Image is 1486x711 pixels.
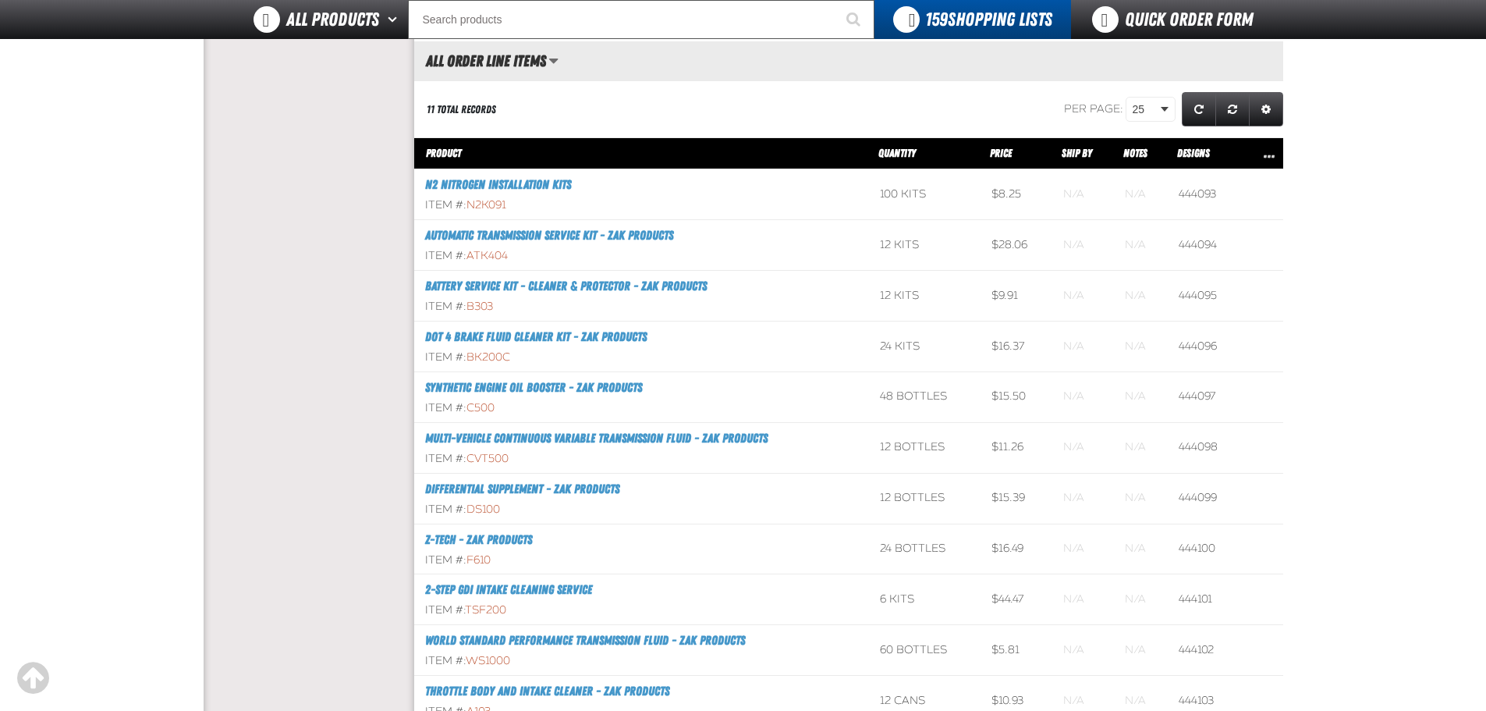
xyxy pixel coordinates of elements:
div: Item #: [425,401,859,416]
td: $15.39 [981,473,1053,524]
td: 12 kits [869,271,981,322]
a: Expand or Collapse Grid Settings [1249,92,1283,126]
a: N2 Nitrogen Installation Kits [425,177,571,192]
div: Item #: [425,350,859,365]
td: Blank [1114,220,1168,271]
td: Blank [1052,422,1114,473]
div: Item #: [425,249,859,264]
td: 444094 [1168,220,1244,271]
td: Blank [1114,271,1168,322]
td: Blank [1052,574,1114,625]
div: 11 total records [427,102,496,117]
td: Blank [1052,524,1114,574]
a: Z-Tech - ZAK Products [425,532,532,547]
span: All Products [286,5,379,34]
td: 444100 [1168,524,1244,574]
td: Blank [1052,271,1114,322]
td: 12 bottles [869,422,981,473]
td: Blank [1052,220,1114,271]
span: C500 [466,401,495,414]
span: 25 [1133,101,1158,118]
h2: All Order Line Items [414,52,546,69]
span: BK200C [466,350,510,364]
td: 444096 [1168,322,1244,372]
span: CVT500 [466,452,509,465]
td: Blank [1114,371,1168,422]
td: Blank [1114,524,1168,574]
div: Item #: [425,603,859,618]
span: Product [426,147,461,159]
span: DS100 [466,503,500,516]
td: $44.47 [981,574,1053,625]
a: Battery Service Kit - Cleaner & Protector - ZAK Products [425,279,707,293]
td: Blank [1114,625,1168,676]
span: TSF200 [465,603,506,617]
span: Quantity [878,147,916,159]
td: 444093 [1168,169,1244,220]
td: 6 kits [869,574,981,625]
td: Blank [1114,169,1168,220]
a: Reset grid action [1215,92,1250,126]
td: $9.91 [981,271,1053,322]
td: Blank [1114,322,1168,372]
td: $16.49 [981,524,1053,574]
a: Synthetic Engine Oil Booster - ZAK Products [425,380,642,395]
td: Blank [1052,322,1114,372]
td: Blank [1114,422,1168,473]
span: B303 [466,300,493,313]
td: $28.06 [981,220,1053,271]
td: Blank [1114,574,1168,625]
td: Blank [1052,371,1114,422]
div: Scroll to the top [16,661,50,695]
a: 2-Step GDI Intake Cleaning Service [425,582,592,597]
span: Price [990,147,1012,159]
a: Throttle Body and Intake Cleaner - ZAK Products [425,684,669,699]
div: Item #: [425,553,859,568]
div: Item #: [425,654,859,669]
span: Ship By [1062,147,1092,159]
td: 60 bottles [869,625,981,676]
a: Multi-Vehicle Continuous Variable Transmission Fluid - ZAK Products [425,431,768,446]
a: DOT 4 Brake Fluid Cleaner Kit - ZAK Products [425,329,647,344]
a: Automatic Transmission Service Kit - ZAK Products [425,228,673,243]
td: Blank [1052,169,1114,220]
td: 444098 [1168,422,1244,473]
div: Item #: [425,198,859,213]
td: 48 bottles [869,371,981,422]
td: Blank [1052,473,1114,524]
td: 444099 [1168,473,1244,524]
a: Differential Supplement - ZAK Products [425,482,619,496]
span: Shopping Lists [925,9,1052,30]
td: $15.50 [981,371,1053,422]
span: ATK404 [466,249,508,262]
button: Manage grid views. Current view is All Order Line Items [548,48,559,74]
td: $5.81 [981,625,1053,676]
td: 444101 [1168,574,1244,625]
td: 12 kits [869,220,981,271]
td: Blank [1114,473,1168,524]
td: 24 kits [869,322,981,372]
span: N2K091 [466,198,506,212]
td: 444095 [1168,271,1244,322]
td: 444102 [1168,625,1244,676]
a: Refresh grid action [1182,92,1216,126]
span: Notes [1123,147,1147,159]
div: Item #: [425,300,859,315]
td: $11.26 [981,422,1053,473]
td: $16.37 [981,322,1053,372]
span: WS1000 [466,654,510,667]
div: Item #: [425,452,859,467]
th: Row actions [1244,138,1283,169]
td: $8.25 [981,169,1053,220]
td: 12 bottles [869,473,981,524]
td: 24 bottles [869,524,981,574]
span: Per page: [1064,102,1123,116]
td: 100 kits [869,169,981,220]
td: Blank [1052,625,1114,676]
a: World Standard Performance Transmission Fluid - ZAK Products [425,633,745,648]
span: F610 [466,553,491,567]
strong: 159 [925,9,948,30]
td: 444097 [1168,371,1244,422]
div: Item #: [425,503,859,517]
span: Designs [1177,147,1210,159]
